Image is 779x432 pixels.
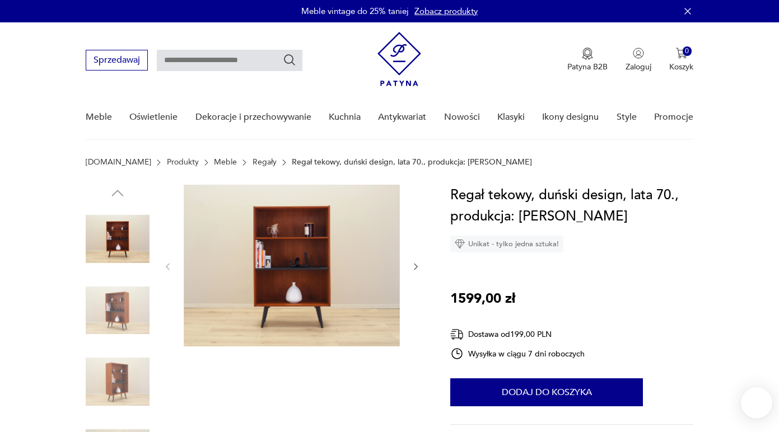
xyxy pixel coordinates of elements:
a: Ikona medaluPatyna B2B [567,48,608,72]
img: Zdjęcie produktu Regał tekowy, duński design, lata 70., produkcja: Dania [184,185,400,346]
img: Ikona medalu [582,48,593,60]
p: Patyna B2B [567,62,608,72]
img: Ikona diamentu [455,239,465,249]
a: Nowości [444,96,480,139]
a: Style [617,96,637,139]
button: Patyna B2B [567,48,608,72]
a: Dekoracje i przechowywanie [195,96,311,139]
div: 0 [683,46,692,56]
a: [DOMAIN_NAME] [86,158,151,167]
h1: Regał tekowy, duński design, lata 70., produkcja: [PERSON_NAME] [450,185,693,227]
div: Dostawa od 199,00 PLN [450,327,585,341]
button: Szukaj [283,53,296,67]
img: Patyna - sklep z meblami i dekoracjami vintage [377,32,421,86]
button: Zaloguj [626,48,651,72]
a: Meble [214,158,237,167]
iframe: Smartsupp widget button [741,387,772,419]
a: Oświetlenie [129,96,178,139]
button: Sprzedawaj [86,50,148,71]
p: Koszyk [669,62,693,72]
img: Ikonka użytkownika [633,48,644,59]
img: Ikona dostawy [450,327,464,341]
a: Regały [253,158,277,167]
p: Regał tekowy, duński design, lata 70., produkcja: [PERSON_NAME] [292,158,532,167]
img: Ikona koszyka [676,48,687,59]
a: Ikony designu [542,96,599,139]
div: Wysyłka w ciągu 7 dni roboczych [450,347,585,360]
a: Kuchnia [329,96,361,139]
a: Klasyki [497,96,525,139]
img: Zdjęcie produktu Regał tekowy, duński design, lata 70., produkcja: Dania [86,279,150,342]
a: Sprzedawaj [86,57,148,65]
p: Zaloguj [626,62,651,72]
a: Produkty [167,158,199,167]
a: Antykwariat [378,96,426,139]
a: Zobacz produkty [414,6,478,17]
a: Promocje [654,96,693,139]
button: Dodaj do koszyka [450,378,643,406]
img: Zdjęcie produktu Regał tekowy, duński design, lata 70., produkcja: Dania [86,207,150,271]
p: 1599,00 zł [450,288,515,309]
div: Unikat - tylko jedna sztuka! [450,236,563,252]
p: Meble vintage do 25% taniej [301,6,409,17]
button: 0Koszyk [669,48,693,72]
img: Zdjęcie produktu Regał tekowy, duński design, lata 70., produkcja: Dania [86,350,150,414]
a: Meble [86,96,112,139]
